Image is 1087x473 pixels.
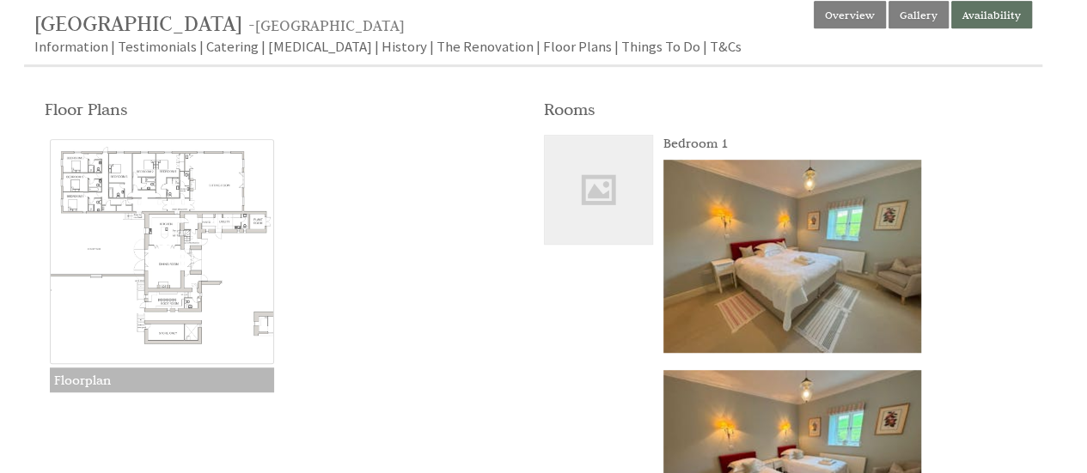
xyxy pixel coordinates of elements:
a: Catering [206,37,259,56]
a: Overview [814,1,886,28]
a: Availability [951,1,1032,28]
h2: Rooms [544,99,1023,119]
h3: Floorplan [50,367,275,392]
span: [GEOGRAPHIC_DATA] [34,9,242,37]
span: - [248,15,405,35]
a: Gallery [889,1,949,28]
a: History [382,37,427,56]
h3: Bedroom 1 [663,135,1022,151]
a: Testimonials [118,37,197,56]
a: [MEDICAL_DATA] [268,37,372,56]
a: Things To Do [621,37,700,56]
a: [GEOGRAPHIC_DATA] [255,15,405,35]
a: T&Cs [710,37,742,56]
a: The Renovation [437,37,534,56]
a: Information [34,37,108,56]
a: Floor Plans [543,37,612,56]
a: [GEOGRAPHIC_DATA] [34,9,248,37]
h2: Floor Plans [45,99,523,119]
img: Bedroom 1 [545,136,653,244]
img: Floorplan [50,139,275,364]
